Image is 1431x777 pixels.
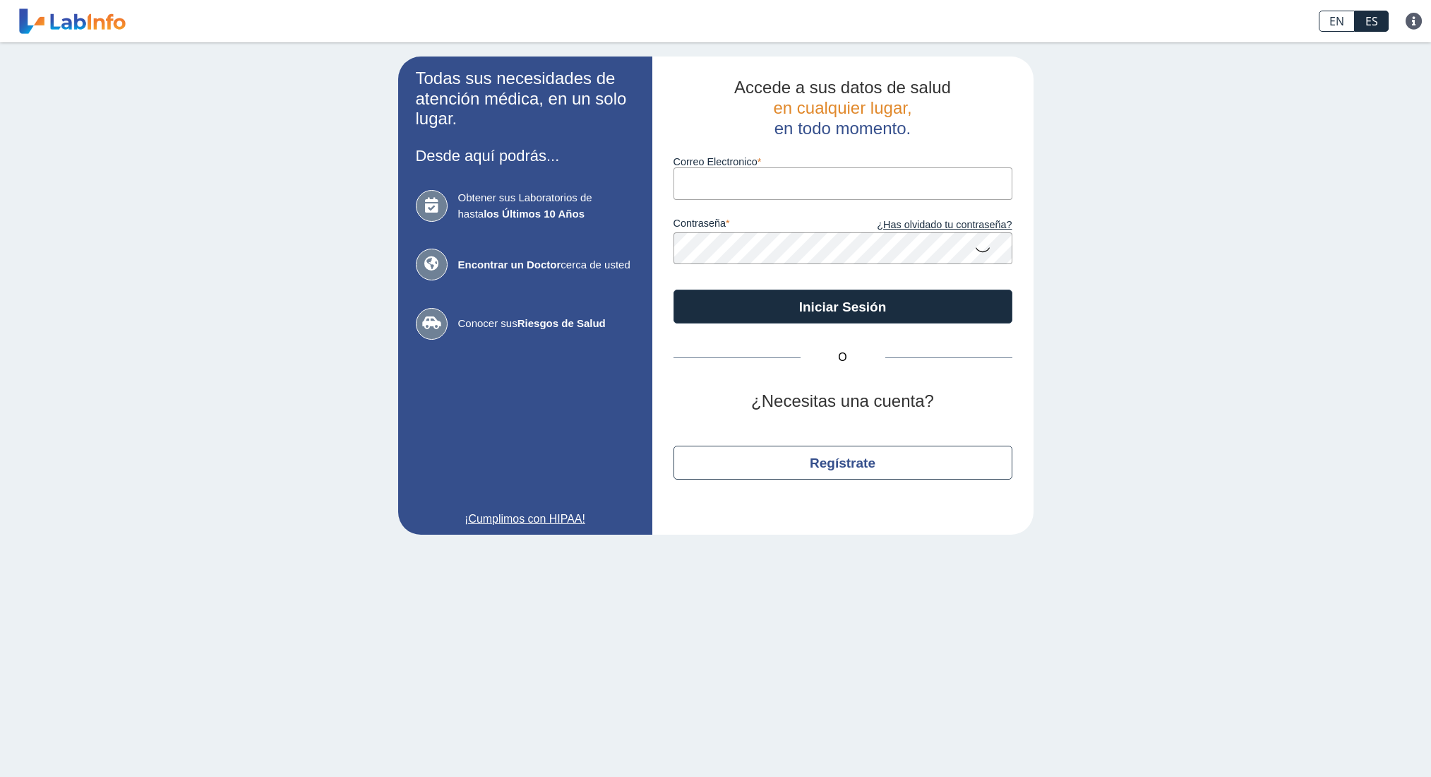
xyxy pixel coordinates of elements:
[416,511,635,528] a: ¡Cumplimos con HIPAA!
[734,78,951,97] span: Accede a sus datos de salud
[1355,11,1389,32] a: ES
[458,259,561,271] b: Encontrar un Doctor
[801,349,885,366] span: O
[484,208,585,220] b: los Últimos 10 Años
[1319,11,1355,32] a: EN
[458,316,635,332] span: Conocer sus
[458,190,635,222] span: Obtener sus Laboratorios de hasta
[673,156,1012,167] label: Correo Electronico
[673,218,843,233] label: contraseña
[843,218,1012,233] a: ¿Has olvidado tu contraseña?
[774,119,911,138] span: en todo momento.
[773,98,911,117] span: en cualquier lugar,
[416,69,635,129] h2: Todas sus necesidades de atención médica, en un solo lugar.
[673,446,1012,480] button: Regístrate
[458,257,635,273] span: cerca de usted
[673,290,1012,324] button: Iniciar Sesión
[416,147,635,165] h3: Desde aquí podrás...
[673,391,1012,412] h2: ¿Necesitas una cuenta?
[517,317,606,329] b: Riesgos de Salud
